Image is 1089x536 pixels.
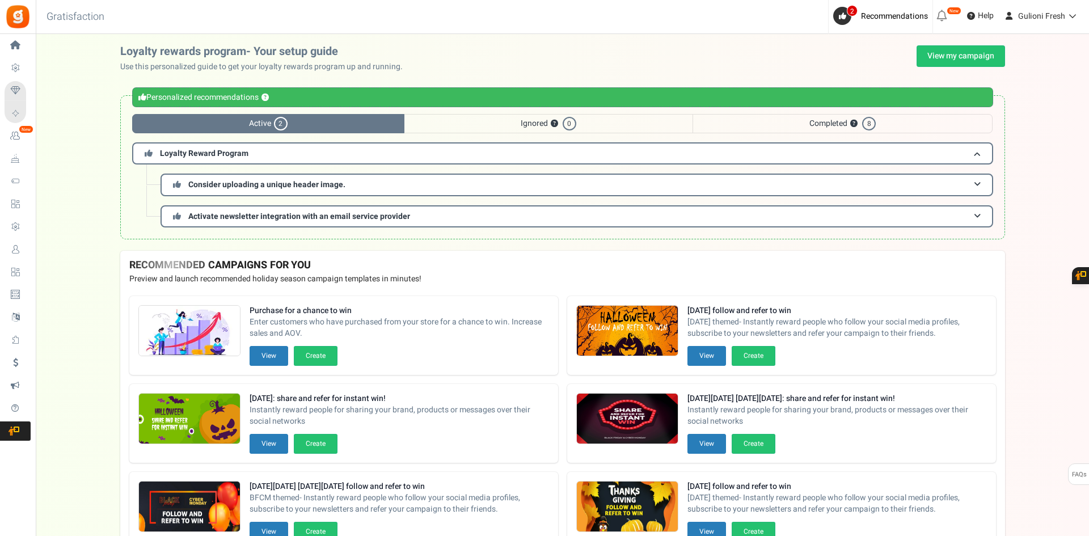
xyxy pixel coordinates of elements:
h2: Loyalty rewards program- Your setup guide [120,45,412,58]
strong: [DATE][DATE] [DATE][DATE] follow and refer to win [250,481,549,492]
h4: RECOMMENDED CAMPAIGNS FOR YOU [129,260,996,271]
span: [DATE] themed- Instantly reward people who follow your social media profiles, subscribe to your n... [687,316,987,339]
button: Create [732,346,775,366]
img: Recommended Campaigns [139,306,240,357]
span: Help [975,10,994,22]
button: View [250,346,288,366]
img: Gratisfaction [5,4,31,29]
button: View [687,346,726,366]
button: ? [551,120,558,128]
a: Help [963,7,998,25]
img: Recommended Campaigns [577,482,678,533]
span: 8 [862,117,876,130]
span: Instantly reward people for sharing your brand, products or messages over their social networks [250,404,549,427]
button: View [687,434,726,454]
img: Recommended Campaigns [139,482,240,533]
span: Gulioni Fresh [1018,10,1065,22]
span: Activate newsletter integration with an email service provider [188,210,410,222]
button: View [250,434,288,454]
span: Consider uploading a unique header image. [188,179,345,191]
span: [DATE] themed- Instantly reward people who follow your social media profiles, subscribe to your n... [687,492,987,515]
div: Personalized recommendations [132,87,993,107]
span: 2 [274,117,288,130]
span: Recommendations [861,10,928,22]
img: Recommended Campaigns [577,306,678,357]
span: Completed [693,114,993,133]
p: Use this personalized guide to get your loyalty rewards program up and running. [120,61,412,73]
span: BFCM themed- Instantly reward people who follow your social media profiles, subscribe to your new... [250,492,549,515]
strong: [DATE]: share and refer for instant win! [250,393,549,404]
span: 0 [563,117,576,130]
a: New [5,126,31,146]
strong: [DATE][DATE] [DATE][DATE]: share and refer for instant win! [687,393,987,404]
button: Create [294,346,337,366]
span: 2 [847,5,858,16]
button: ? [261,94,269,102]
a: View my campaign [917,45,1005,67]
h3: Gratisfaction [34,6,117,28]
img: Recommended Campaigns [139,394,240,445]
strong: [DATE] follow and refer to win [687,305,987,316]
button: Create [732,434,775,454]
button: ? [850,120,858,128]
span: Active [132,114,404,133]
button: Create [294,434,337,454]
span: Enter customers who have purchased from your store for a chance to win. Increase sales and AOV. [250,316,549,339]
em: New [19,125,33,133]
p: Preview and launch recommended holiday season campaign templates in minutes! [129,273,996,285]
strong: [DATE] follow and refer to win [687,481,987,492]
span: Instantly reward people for sharing your brand, products or messages over their social networks [687,404,987,427]
span: Loyalty Reward Program [160,147,248,159]
strong: Purchase for a chance to win [250,305,549,316]
img: Recommended Campaigns [577,394,678,445]
span: FAQs [1071,464,1087,486]
em: New [947,7,961,15]
a: 2 Recommendations [833,7,932,25]
span: Ignored [404,114,693,133]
